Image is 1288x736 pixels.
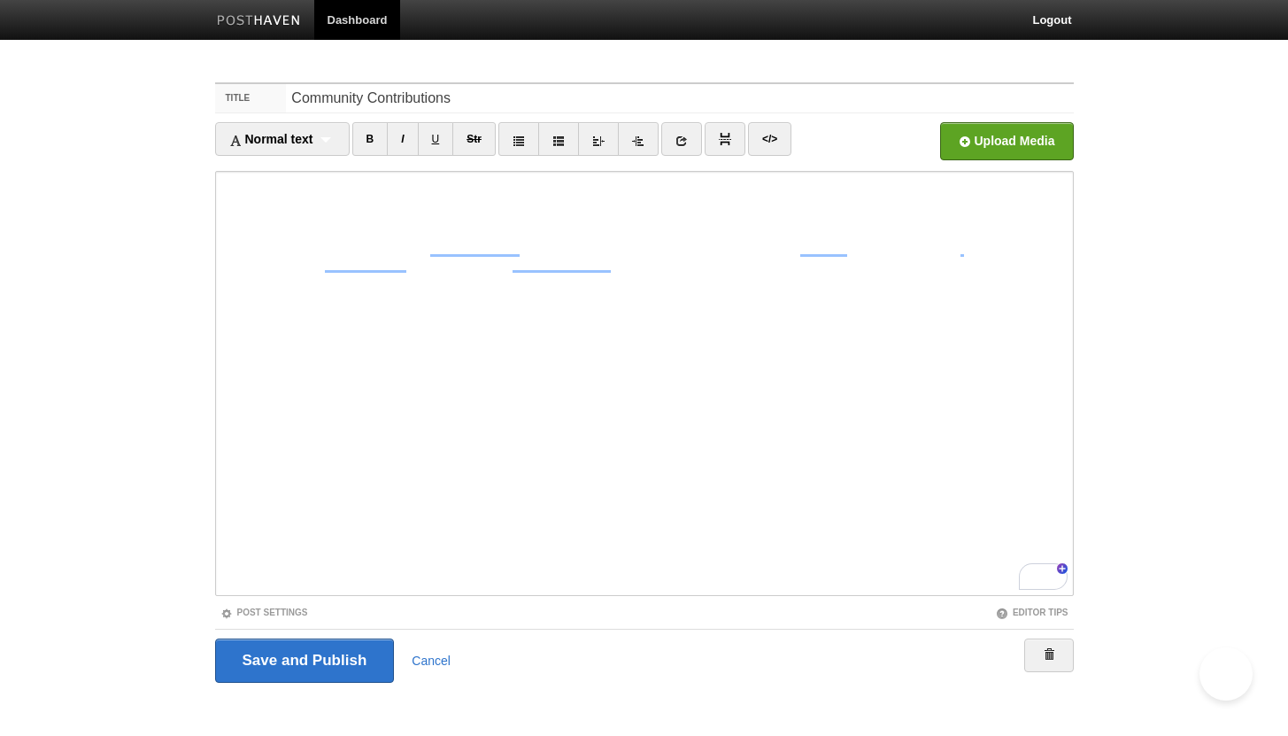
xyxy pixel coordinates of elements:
[352,122,389,156] a: B
[719,133,731,145] img: pagebreak-icon.png
[748,122,791,156] a: </>
[387,122,418,156] a: I
[229,132,313,146] span: Normal text
[220,608,308,617] a: Post Settings
[1199,647,1253,701] iframe: Help Scout Beacon - Open
[217,15,301,28] img: Posthaven-bar
[418,122,454,156] a: U
[452,122,496,156] a: Str
[412,654,451,668] a: Cancel
[996,608,1068,617] a: Editor Tips
[215,84,287,112] label: Title
[215,639,395,683] input: Save and Publish
[467,133,482,145] del: Str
